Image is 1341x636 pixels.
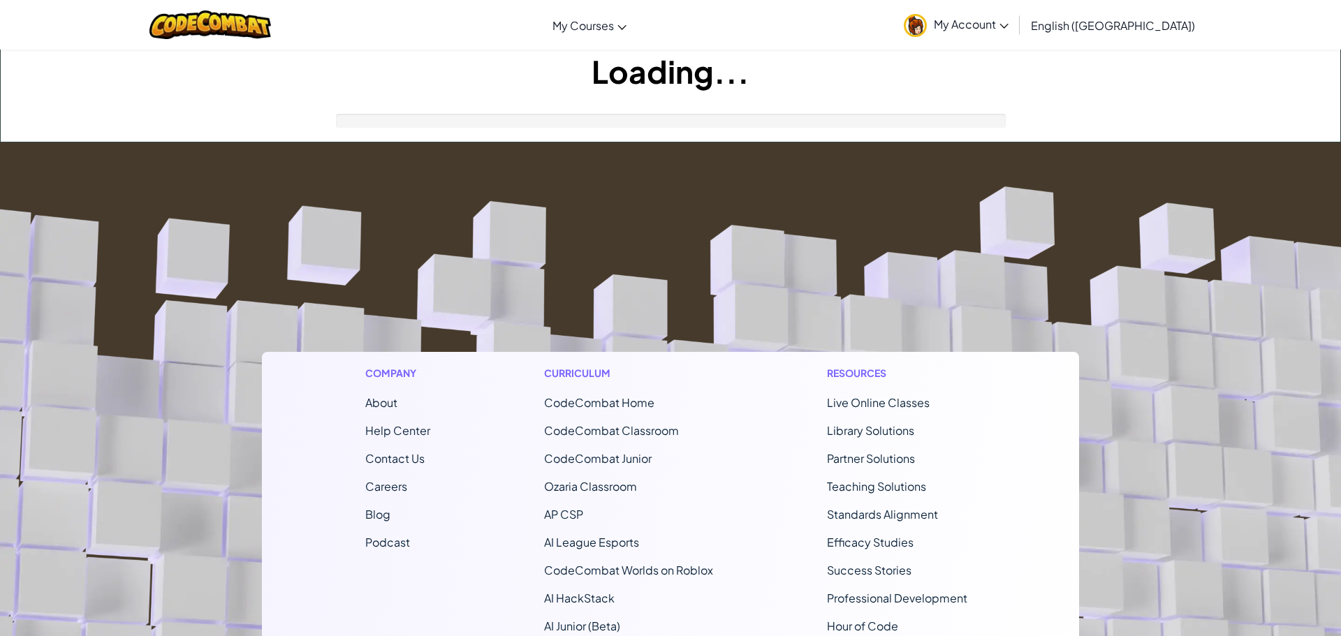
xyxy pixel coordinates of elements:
img: CodeCombat logo [149,10,272,39]
a: AI League Esports [544,535,639,549]
a: Efficacy Studies [827,535,914,549]
a: Success Stories [827,563,911,577]
h1: Loading... [1,50,1340,93]
span: CodeCombat Home [544,395,654,410]
a: AI Junior (Beta) [544,619,620,633]
a: Standards Alignment [827,507,938,522]
span: Contact Us [365,451,425,466]
a: Partner Solutions [827,451,915,466]
h1: Resources [827,366,976,380]
a: CodeCombat Classroom [544,423,679,438]
a: About [365,395,397,410]
h1: Curriculum [544,366,713,380]
a: Help Center [365,423,430,438]
span: My Account [934,17,1009,31]
a: Careers [365,479,407,494]
a: Teaching Solutions [827,479,926,494]
a: AP CSP [544,507,583,522]
a: Blog [365,507,390,522]
a: Professional Development [827,591,967,605]
a: Ozaria Classroom [544,479,637,494]
a: AI HackStack [544,591,615,605]
a: CodeCombat Worlds on Roblox [544,563,713,577]
a: My Account [897,3,1016,47]
h1: Company [365,366,430,380]
a: My Courses [545,6,633,44]
a: Podcast [365,535,410,549]
a: English ([GEOGRAPHIC_DATA]) [1024,6,1202,44]
span: My Courses [552,18,614,33]
a: Library Solutions [827,423,914,438]
span: English ([GEOGRAPHIC_DATA]) [1031,18,1195,33]
a: Live Online Classes [827,395,930,410]
a: Hour of Code [827,619,898,633]
a: CodeCombat Junior [544,451,652,466]
img: avatar [904,14,927,37]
